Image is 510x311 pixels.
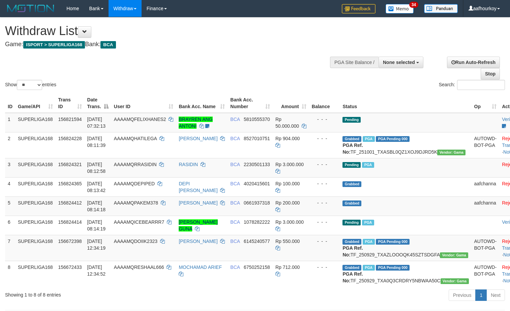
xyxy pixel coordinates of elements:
[230,181,240,186] span: BCA
[244,181,270,186] span: Copy 4020415601 to clipboard
[58,200,82,206] span: 156824412
[472,177,500,196] td: aafchanna
[56,94,85,113] th: Trans ID: activate to sort column ascending
[179,181,217,193] a: DEPI [PERSON_NAME]
[275,136,300,141] span: Rp 904.000
[111,94,176,113] th: User ID: activate to sort column ascending
[312,116,337,123] div: - - -
[244,265,270,270] span: Copy 6750252158 to clipboard
[275,239,300,244] span: Rp 550.000
[114,239,157,244] span: AAAAMQDOIIK2323
[5,158,15,177] td: 3
[114,162,157,167] span: AAAAMQRRASIDIN
[383,60,415,65] span: None selected
[441,278,469,284] span: Vendor URL: https://trx31.1velocity.biz
[475,289,487,301] a: 1
[58,162,82,167] span: 156824321
[17,80,42,90] select: Showentries
[87,200,106,212] span: [DATE] 08:14:18
[87,181,106,193] span: [DATE] 08:13:42
[244,136,270,141] span: Copy 8527010751 to clipboard
[342,239,361,245] span: Grabbed
[15,216,56,235] td: SUPERLIGA168
[179,200,217,206] a: [PERSON_NAME]
[114,117,166,122] span: AAAAMQFELIXHANES2
[244,239,270,244] span: Copy 6145240577 to clipboard
[312,180,337,187] div: - - -
[23,41,85,49] span: ISPORT > SUPERLIGA168
[363,239,374,245] span: Marked by aafsoycanthlai
[472,196,500,216] td: aafchanna
[363,136,374,142] span: Marked by aafnonsreyleab
[15,132,56,158] td: SUPERLIGA168
[100,41,116,49] span: BCA
[244,200,270,206] span: Copy 0661937318 to clipboard
[424,4,458,13] img: panduan.png
[439,80,505,90] label: Search:
[342,271,363,283] b: PGA Ref. No:
[342,200,361,206] span: Grabbed
[179,117,212,129] a: BRAYREN ANG ANTONI
[179,136,217,141] a: [PERSON_NAME]
[58,136,82,141] span: 156824228
[342,136,361,142] span: Grabbed
[5,196,15,216] td: 5
[362,220,374,225] span: Marked by aafnonsreyleab
[275,117,299,129] span: Rp 50.000.000
[230,265,240,270] span: BCA
[342,162,361,168] span: Pending
[5,3,56,13] img: MOTION_logo.png
[58,265,82,270] span: 156672433
[312,135,337,142] div: - - -
[275,162,304,167] span: Rp 3.000.000
[342,117,361,123] span: Pending
[409,2,418,8] span: 34
[85,94,111,113] th: Date Trans.: activate to sort column descending
[230,239,240,244] span: BCA
[472,235,500,261] td: AUTOWD-BOT-PGA
[87,265,106,277] span: [DATE] 12:34:52
[363,265,374,271] span: Marked by aafsoycanthlai
[447,57,500,68] a: Run Auto-Refresh
[58,239,82,244] span: 156672398
[5,80,56,90] label: Show entries
[230,162,240,167] span: BCA
[244,162,270,167] span: Copy 2230501133 to clipboard
[230,200,240,206] span: BCA
[312,199,337,206] div: - - -
[486,289,505,301] a: Next
[5,235,15,261] td: 7
[312,264,337,271] div: - - -
[472,261,500,287] td: AUTOWD-BOT-PGA
[15,196,56,216] td: SUPERLIGA168
[386,4,414,13] img: Button%20Memo.svg
[275,181,300,186] span: Rp 100.000
[472,132,500,158] td: AUTOWD-BOT-PGA
[273,94,309,113] th: Amount: activate to sort column ascending
[230,219,240,225] span: BCA
[376,239,410,245] span: PGA Pending
[5,41,333,48] h4: Game: Bank:
[15,158,56,177] td: SUPERLIGA168
[340,235,471,261] td: TF_250929_TXAZLOOOQK45SZTSDGFA
[5,132,15,158] td: 2
[342,4,376,13] img: Feedback.jpg
[114,200,158,206] span: AAAAMQPAKEM378
[5,177,15,196] td: 4
[340,261,471,287] td: TF_250929_TXA0Q3CRDRY5NBWAA50C
[179,239,217,244] a: [PERSON_NAME]
[342,265,361,271] span: Grabbed
[114,219,164,225] span: AAAAMQICEBEARRR7
[114,265,164,270] span: AAAAMQRESHAAL666
[362,162,374,168] span: Marked by aafnonsreyleab
[312,238,337,245] div: - - -
[58,181,82,186] span: 156824365
[342,245,363,257] b: PGA Ref. No:
[244,117,270,122] span: Copy 5810555370 to clipboard
[340,94,471,113] th: Status
[244,219,270,225] span: Copy 1078282222 to clipboard
[230,136,240,141] span: BCA
[15,94,56,113] th: Game/API: activate to sort column ascending
[312,161,337,168] div: - - -
[5,94,15,113] th: ID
